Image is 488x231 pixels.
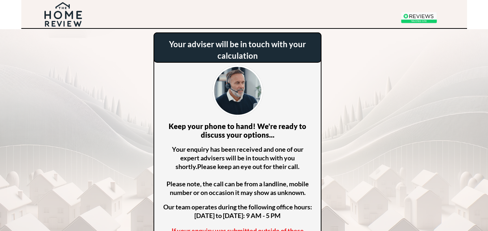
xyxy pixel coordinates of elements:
strong: Keep your phone to hand! We're ready to discuss your options... [169,122,306,139]
span: Please keep an eye out for their call. [197,163,299,170]
span: Your adviser will be in touch with your calculation [169,39,306,61]
span: Your enquiry has been received and one of our expert advisers will be in touch with you shortly. [172,145,303,170]
span: Please note, the call can be from a landline, mobile number or on occasion it may show as unknown. [167,163,309,196]
span: Our team operates during the following office hours: [DATE] to [DATE]: 9 AM - 5 PM [163,203,312,219]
